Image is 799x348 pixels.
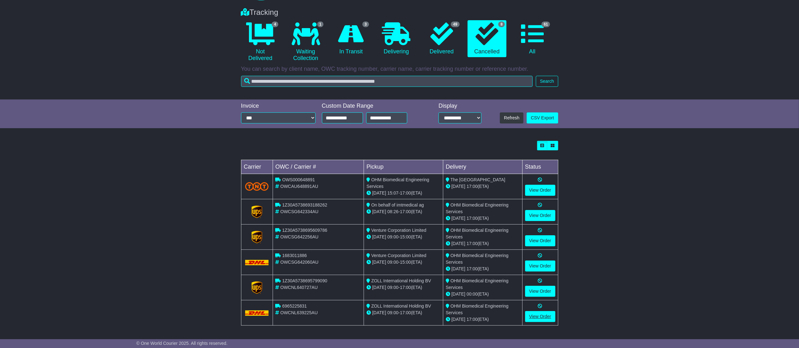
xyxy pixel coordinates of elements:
[387,234,398,239] span: 09:00
[525,261,555,272] a: View Order
[542,21,550,27] span: 61
[467,184,478,189] span: 17:00
[446,228,509,239] span: OHM Biomedical Engineering Services
[536,76,558,87] button: Search
[522,160,558,174] td: Status
[400,310,411,315] span: 17:00
[525,286,555,297] a: View Order
[280,209,318,214] span: OWCSG642334AU
[282,177,315,182] span: OWS000648891
[451,317,465,322] span: [DATE]
[451,21,459,27] span: 49
[286,20,325,64] a: 1 Waiting Collection
[280,234,318,239] span: OWCSG642256AU
[282,253,307,258] span: 1683011886
[322,103,423,110] div: Custom Date Range
[282,303,307,309] span: 6965225831
[387,285,398,290] span: 09:00
[451,184,465,189] span: [DATE]
[366,309,440,316] div: - (ETA)
[372,260,386,265] span: [DATE]
[451,266,465,271] span: [DATE]
[525,185,555,196] a: View Order
[467,241,478,246] span: 17:00
[331,20,370,57] a: 3 In Transit
[241,20,280,64] a: 4 Not Delivered
[241,103,316,110] div: Invoice
[467,317,478,322] span: 17:00
[245,310,269,315] img: DHL.png
[241,66,558,73] p: You can search by client name, OWC tracking number, carrier name, carrier tracking number or refe...
[446,291,520,297] div: (ETA)
[525,235,555,246] a: View Order
[387,260,398,265] span: 09:00
[282,202,327,207] span: 1Z30A5738693188262
[513,20,552,57] a: 61 All
[282,228,327,233] span: 1Z30A5738695609786
[366,284,440,291] div: - (ETA)
[372,190,386,195] span: [DATE]
[467,266,478,271] span: 17:00
[446,240,520,247] div: (ETA)
[387,209,398,214] span: 08:26
[251,281,262,294] img: GetCarrierServiceLogo
[439,103,481,110] div: Display
[446,266,520,272] div: (ETA)
[366,177,429,189] span: OHM Biomedical Engineering Services
[317,21,324,27] span: 1
[446,316,520,323] div: (ETA)
[371,202,424,207] span: On behalf of imtmedical ag
[467,216,478,221] span: 17:00
[241,160,273,174] td: Carrier
[451,177,505,182] span: The [GEOGRAPHIC_DATA]
[245,182,269,191] img: TNT_Domestic.png
[371,278,431,283] span: ZOLL International Holding BV
[451,241,465,246] span: [DATE]
[498,21,505,27] span: 8
[364,160,443,174] td: Pickup
[362,21,369,27] span: 3
[251,206,262,218] img: GetCarrierServiceLogo
[245,260,269,265] img: DHL.png
[446,183,520,190] div: (ETA)
[273,160,364,174] td: OWC / Carrier #
[443,160,522,174] td: Delivery
[371,253,426,258] span: Venture Corporation Limited
[387,190,398,195] span: 15:07
[451,291,465,297] span: [DATE]
[366,259,440,266] div: - (ETA)
[280,184,318,189] span: OWCAU648891AU
[468,20,506,57] a: 8 Cancelled
[400,190,411,195] span: 17:00
[446,215,520,222] div: (ETA)
[272,21,278,27] span: 4
[136,341,228,346] span: © One World Courier 2025. All rights reserved.
[467,291,478,297] span: 00:00
[525,210,555,221] a: View Order
[451,216,465,221] span: [DATE]
[280,285,318,290] span: OWCNL640727AU
[372,209,386,214] span: [DATE]
[446,202,509,214] span: OHM Biomedical Engineering Services
[372,310,386,315] span: [DATE]
[400,285,411,290] span: 17:00
[525,311,555,322] a: View Order
[280,310,318,315] span: OWCNL639225AU
[366,234,440,240] div: - (ETA)
[371,228,426,233] span: Venture Corporation Limited
[238,8,561,17] div: Tracking
[387,310,398,315] span: 09:00
[372,234,386,239] span: [DATE]
[422,20,461,57] a: 49 Delivered
[446,253,509,265] span: OHM Biomedical Engineering Services
[400,209,411,214] span: 17:00
[280,260,318,265] span: OWCSG642060AU
[400,260,411,265] span: 15:00
[372,285,386,290] span: [DATE]
[366,208,440,215] div: - (ETA)
[377,20,416,57] a: Delivering
[446,278,509,290] span: OHM Biomedical Engineering Services
[366,190,440,196] div: - (ETA)
[251,231,262,243] img: GetCarrierServiceLogo
[371,303,431,309] span: ZOLL International Holding BV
